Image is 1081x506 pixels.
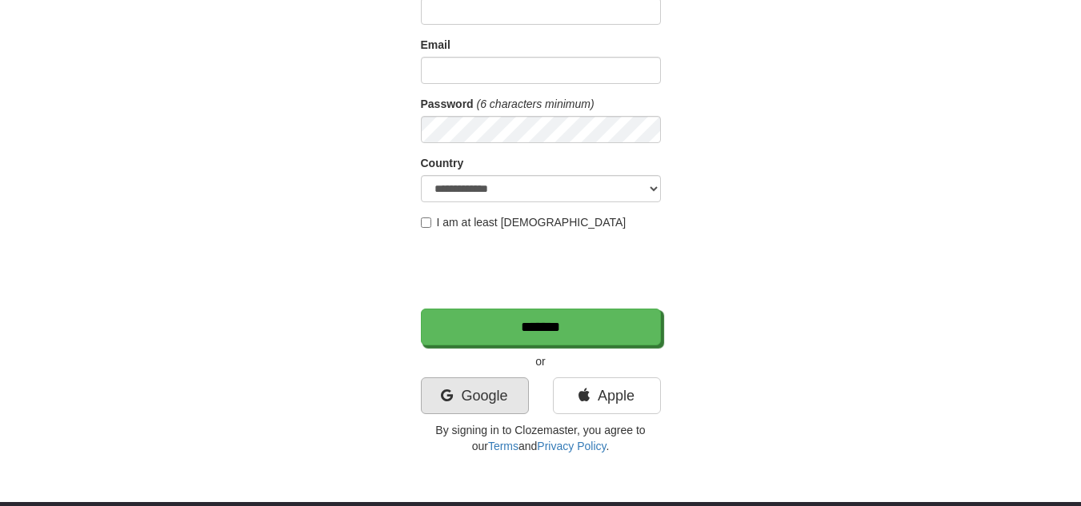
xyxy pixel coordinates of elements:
[421,96,474,112] label: Password
[421,238,664,301] iframe: reCAPTCHA
[421,377,529,414] a: Google
[477,98,595,110] em: (6 characters minimum)
[421,155,464,171] label: Country
[421,214,627,230] label: I am at least [DEMOGRAPHIC_DATA]
[421,422,661,454] p: By signing in to Clozemaster, you agree to our and .
[488,440,518,452] a: Terms
[537,440,606,452] a: Privacy Policy
[421,37,450,53] label: Email
[553,377,661,414] a: Apple
[421,353,661,369] p: or
[421,217,431,228] input: I am at least [DEMOGRAPHIC_DATA]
